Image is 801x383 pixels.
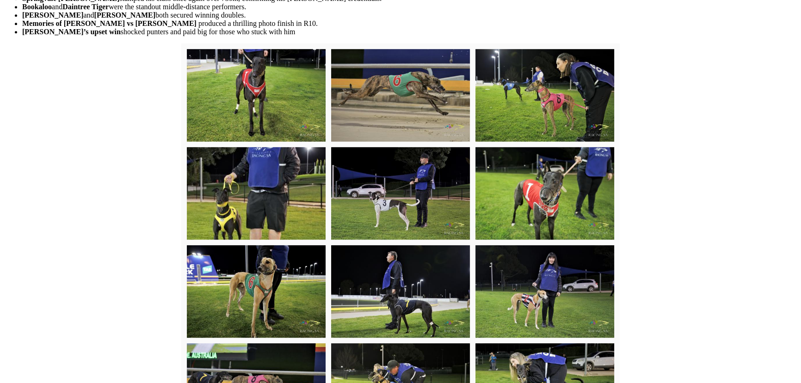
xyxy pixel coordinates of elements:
[22,11,83,19] span: [PERSON_NAME]
[22,3,246,11] span: and were the standout middle-distance performers.
[22,28,295,36] span: shocked punters and paid big for those who stuck with him
[187,245,326,338] img: 20250821%20AP%200396-preview.jpg
[475,49,614,142] img: 20250821%20AP%200391-preview.jpg
[62,3,109,11] span: Daintree Tiger
[331,49,470,142] img: 20250821%20AP%200388-preview.jpg
[331,245,470,338] img: 20250821%20AP%200397-preview.jpg
[94,11,155,19] span: [PERSON_NAME]
[22,3,52,11] span: Bookaloo
[331,147,470,240] img: 20250821%20AP%200393-preview.jpg
[475,245,614,338] img: 20250821%20AP%200398-preview.jpg
[475,147,614,240] img: 20250821%20AP%200394-preview.jpg
[22,19,197,27] span: Memories of [PERSON_NAME] vs [PERSON_NAME]
[22,28,121,36] span: [PERSON_NAME]’s upset win
[187,49,326,142] img: 20250821%20AP%200352-preview.jpg
[187,147,326,240] img: 20250821%20AP%200392-preview.jpg
[22,11,246,19] span: and both secured winning doubles.
[198,19,318,27] span: produced a thrilling photo finish in R10.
